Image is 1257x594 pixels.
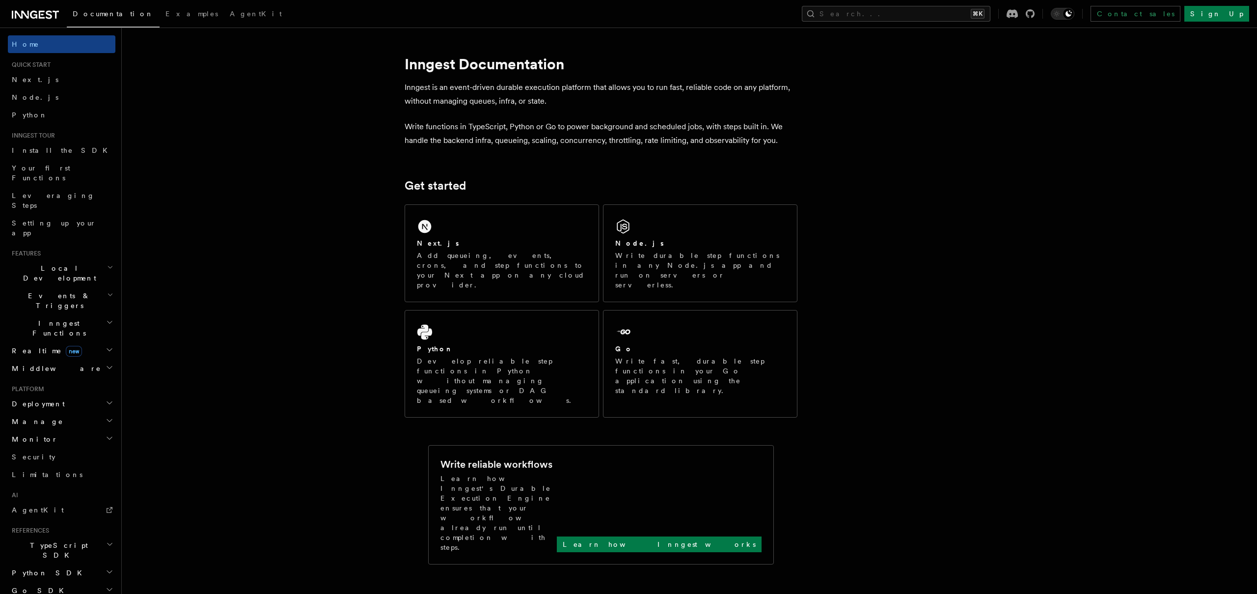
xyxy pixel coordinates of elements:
a: AgentKit [224,3,288,27]
span: Monitor [8,434,58,444]
p: Learn how Inngest works [563,539,756,549]
span: Deployment [8,399,65,409]
h2: Node.js [615,238,664,248]
span: Events & Triggers [8,291,107,311]
span: Platform [8,385,44,393]
button: Events & Triggers [8,287,115,314]
p: Write functions in TypeScript, Python or Go to power background and scheduled jobs, with steps bu... [405,120,797,147]
a: Your first Functions [8,159,115,187]
button: TypeScript SDK [8,537,115,564]
a: AgentKit [8,501,115,519]
span: Middleware [8,364,101,373]
button: Python SDK [8,564,115,582]
p: Develop reliable step functions in Python without managing queueing systems or DAG based workflows. [417,356,587,405]
span: TypeScript SDK [8,540,106,560]
span: AgentKit [12,506,64,514]
p: Learn how Inngest's Durable Execution Engine ensures that your workflow already run until complet... [440,474,557,552]
button: Inngest Functions [8,314,115,342]
button: Realtimenew [8,342,115,360]
a: Limitations [8,466,115,483]
a: Leveraging Steps [8,187,115,214]
button: Search...⌘K [802,6,990,22]
h2: Python [417,344,453,354]
button: Local Development [8,259,115,287]
span: Examples [165,10,218,18]
kbd: ⌘K [971,9,984,19]
span: Python SDK [8,568,88,578]
span: References [8,527,49,535]
span: Leveraging Steps [12,192,95,209]
h2: Go [615,344,633,354]
span: Inngest Functions [8,318,106,338]
button: Manage [8,413,115,430]
span: Inngest tour [8,132,55,140]
p: Inngest is an event-driven durable execution platform that allows you to run fast, reliable code ... [405,81,797,108]
a: Install the SDK [8,141,115,159]
a: Setting up your app [8,214,115,242]
a: Sign Up [1184,6,1249,22]
span: Limitations [12,471,82,479]
a: Security [8,448,115,466]
span: Features [8,250,41,257]
button: Middleware [8,360,115,377]
span: Next.js [12,76,58,84]
span: Realtime [8,346,82,356]
span: AI [8,491,18,499]
span: Quick start [8,61,51,69]
a: Node.js [8,88,115,106]
span: Security [12,453,55,461]
a: Home [8,35,115,53]
span: Your first Functions [12,164,70,182]
button: Monitor [8,430,115,448]
h1: Inngest Documentation [405,55,797,73]
span: Documentation [73,10,154,18]
p: Add queueing, events, crons, and step functions to your Next app on any cloud provider. [417,251,587,290]
a: Get started [405,179,466,193]
button: Deployment [8,395,115,413]
span: Local Development [8,263,107,283]
a: PythonDevelop reliable step functions in Python without managing queueing systems or DAG based wo... [405,310,599,418]
a: Documentation [67,3,160,28]
span: Home [12,39,39,49]
span: Install the SDK [12,146,113,154]
h2: Next.js [417,238,459,248]
span: AgentKit [230,10,282,18]
span: new [66,346,82,357]
span: Manage [8,417,63,426]
p: Write durable step functions in any Node.js app and run on servers or serverless. [615,251,785,290]
a: GoWrite fast, durable step functions in your Go application using the standard library. [603,310,797,418]
span: Python [12,111,48,119]
a: Examples [160,3,224,27]
span: Setting up your app [12,219,96,237]
a: Learn how Inngest works [557,537,762,552]
a: Contact sales [1091,6,1180,22]
a: Next.jsAdd queueing, events, crons, and step functions to your Next app on any cloud provider. [405,204,599,302]
span: Node.js [12,93,58,101]
p: Write fast, durable step functions in your Go application using the standard library. [615,356,785,396]
button: Toggle dark mode [1051,8,1074,20]
a: Node.jsWrite durable step functions in any Node.js app and run on servers or serverless. [603,204,797,302]
a: Next.js [8,71,115,88]
a: Python [8,106,115,124]
h2: Write reliable workflows [440,457,552,471]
